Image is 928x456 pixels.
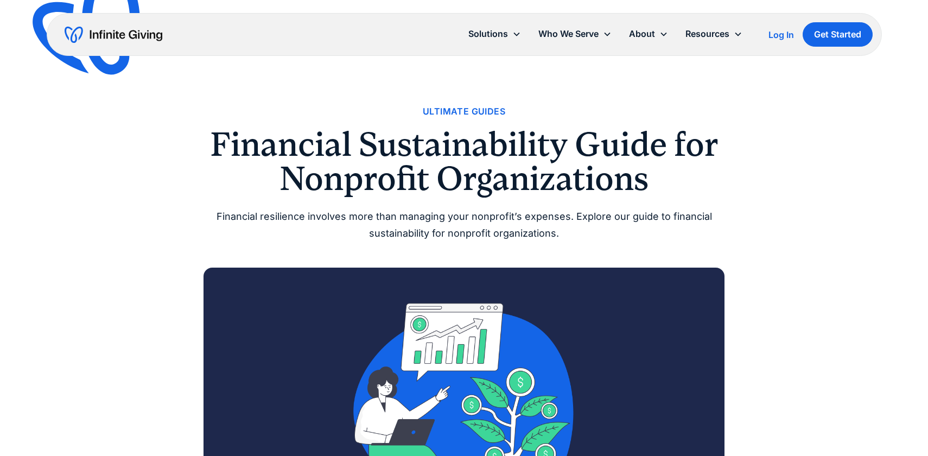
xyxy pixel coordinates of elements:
a: home [65,26,162,43]
div: Resources [677,22,751,46]
a: Get Started [803,22,873,47]
div: Financial resilience involves more than managing your nonprofit’s expenses. Explore our guide to ... [204,208,724,242]
div: Who We Serve [538,27,599,41]
a: Ultimate Guides [423,104,505,119]
div: Who We Serve [530,22,620,46]
div: Solutions [468,27,508,41]
div: About [629,27,655,41]
div: Log In [768,30,794,39]
h1: Financial Sustainability Guide for Nonprofit Organizations [204,128,724,195]
div: Resources [685,27,729,41]
div: Solutions [460,22,530,46]
div: About [620,22,677,46]
a: Log In [768,28,794,41]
